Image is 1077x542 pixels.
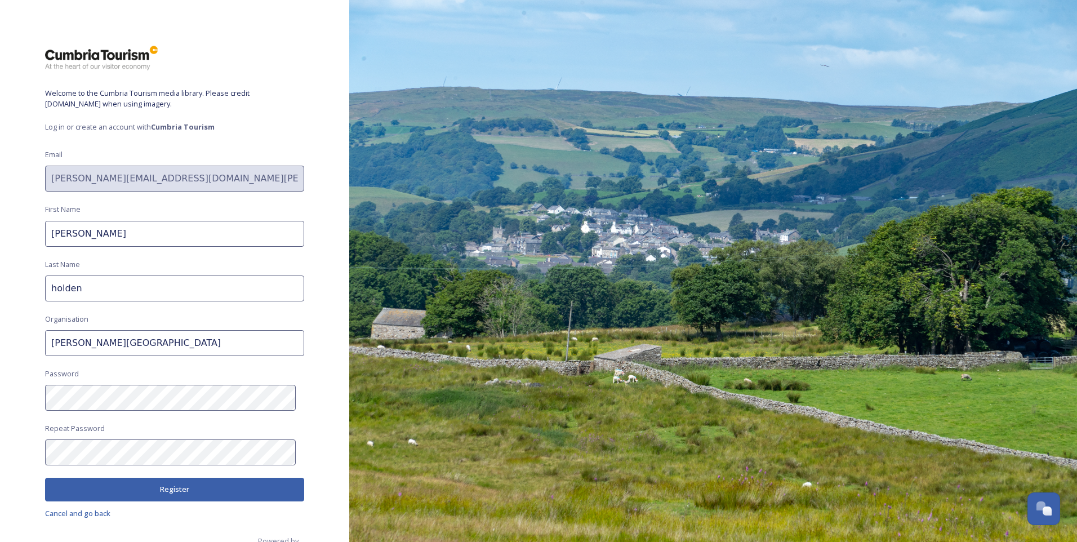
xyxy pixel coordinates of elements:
img: ct_logo.png [45,45,158,71]
strong: Cumbria Tourism [151,122,215,132]
input: Doe [45,276,304,301]
button: Register [45,478,304,501]
input: john.doe@snapsea.io [45,166,304,192]
input: John [45,221,304,247]
span: First Name [45,204,81,215]
span: Last Name [45,259,80,270]
span: Cancel and go back [45,508,110,518]
span: Organisation [45,314,88,325]
span: Repeat Password [45,423,105,434]
span: Password [45,368,79,379]
span: Email [45,149,63,160]
input: Acme Inc [45,330,304,356]
span: Log in or create an account with [45,122,304,132]
span: Welcome to the Cumbria Tourism media library. Please credit [DOMAIN_NAME] when using imagery. [45,88,304,109]
button: Open Chat [1027,492,1060,525]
